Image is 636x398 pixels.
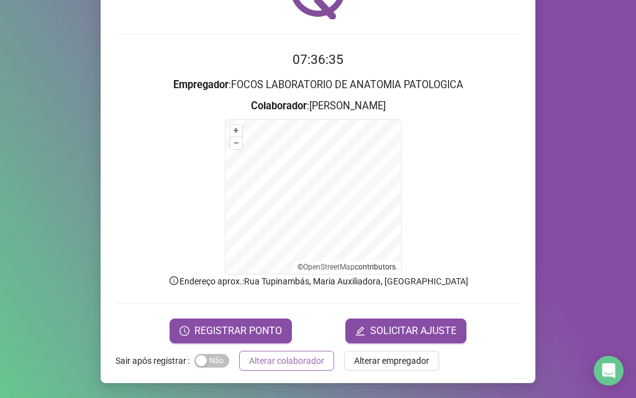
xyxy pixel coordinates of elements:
[179,326,189,336] span: clock-circle
[170,319,292,343] button: REGISTRAR PONTO
[594,356,624,386] div: Open Intercom Messenger
[355,326,365,336] span: edit
[168,275,179,286] span: info-circle
[298,263,397,271] li: © contributors.
[249,354,324,368] span: Alterar colaborador
[344,351,439,371] button: Alterar empregador
[239,351,334,371] button: Alterar colaborador
[293,52,343,67] time: 07:36:35
[345,319,466,343] button: editSOLICITAR AJUSTE
[230,137,242,149] button: –
[370,323,457,338] span: SOLICITAR AJUSTE
[303,263,355,271] a: OpenStreetMap
[354,354,429,368] span: Alterar empregador
[194,323,282,338] span: REGISTRAR PONTO
[173,79,229,91] strong: Empregador
[230,125,242,137] button: +
[116,274,520,288] p: Endereço aprox. : Rua Tupinambás, Maria Auxiliadora, [GEOGRAPHIC_DATA]
[116,98,520,114] h3: : [PERSON_NAME]
[116,351,194,371] label: Sair após registrar
[116,77,520,93] h3: : FOCOS LABORATORIO DE ANATOMIA PATOLOGICA
[251,100,307,112] strong: Colaborador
